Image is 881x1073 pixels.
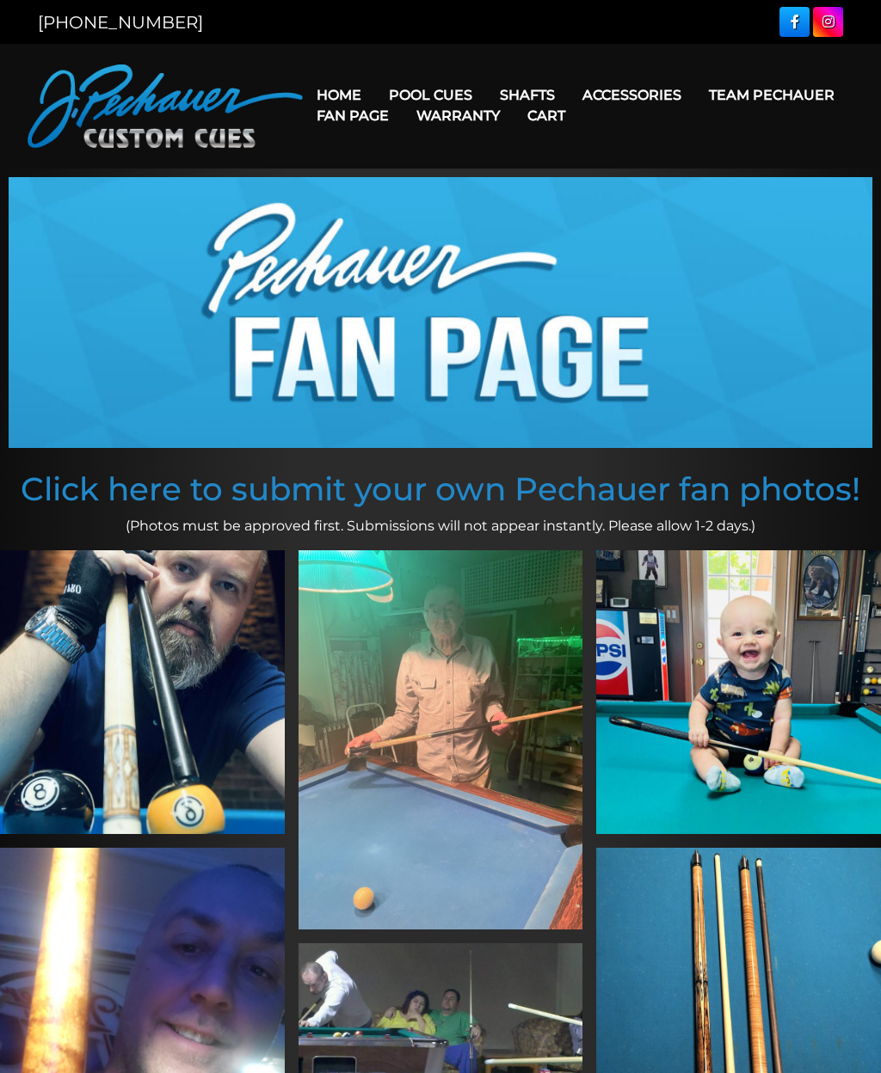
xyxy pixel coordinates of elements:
a: Cart [514,94,579,138]
a: [PHONE_NUMBER] [38,12,203,33]
img: Image gallery image [299,550,583,929]
a: Click here to submit your own Pechauer fan photos! [21,469,860,508]
a: Home [303,73,375,117]
a: Pool Cues [375,73,486,117]
a: Accessories [569,73,695,117]
a: Team Pechauer [695,73,848,117]
img: Pechauer Custom Cues [28,64,303,148]
a: Shafts [486,73,569,117]
a: Fan Page [303,94,403,138]
a: Warranty [403,94,514,138]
